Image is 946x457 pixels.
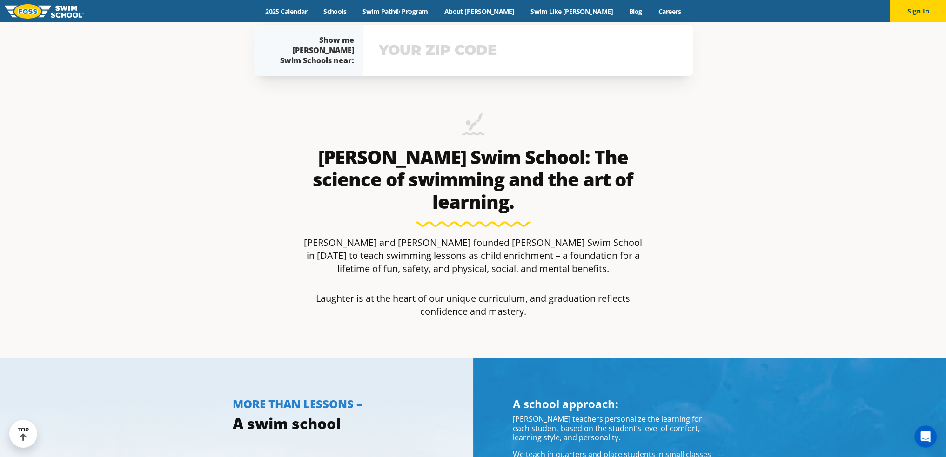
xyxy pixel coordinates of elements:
a: Swim Like [PERSON_NAME] [523,7,621,16]
p: [PERSON_NAME] and [PERSON_NAME] founded [PERSON_NAME] Swim School in [DATE] to teach swimming les... [300,236,646,275]
p: [PERSON_NAME] teachers personalize the learning for each student based on the student’s level of ... [513,414,714,442]
input: YOUR ZIP CODE [376,37,680,64]
img: icon-swimming-diving-2.png [462,113,484,141]
a: About [PERSON_NAME] [436,7,523,16]
div: TOP [18,427,29,441]
a: Schools [315,7,355,16]
a: 2025 Calendar [257,7,315,16]
p: Laughter is at the heart of our unique curriculum, and graduation reflects confidence and mastery. [300,292,646,318]
iframe: Intercom live chat [914,425,937,448]
span: MORE THAN LESSONS – [233,396,362,411]
span: A school approach: [513,396,618,411]
img: FOSS Swim School Logo [5,4,84,19]
a: Careers [650,7,689,16]
a: Swim Path® Program [355,7,436,16]
div: Show me [PERSON_NAME] Swim Schools near: [272,35,354,66]
h3: A swim school [233,414,434,433]
a: Blog [621,7,650,16]
h2: [PERSON_NAME] Swim School: The science of swimming and the art of learning. [300,146,646,213]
